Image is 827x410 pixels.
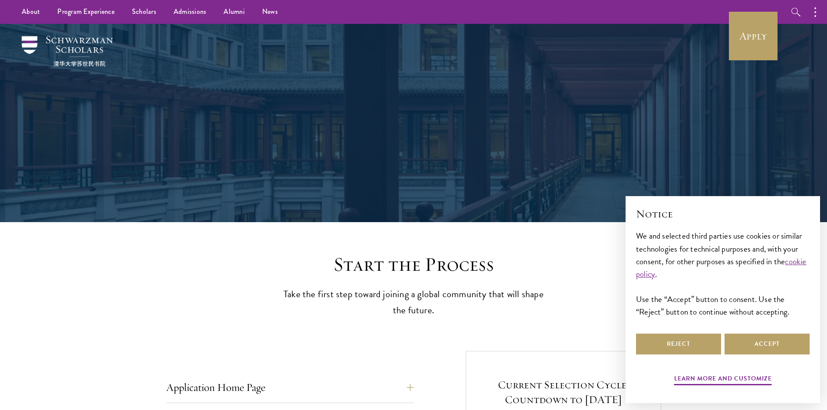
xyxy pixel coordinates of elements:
[636,334,721,354] button: Reject
[729,12,778,60] a: Apply
[636,255,807,280] a: cookie policy
[166,377,414,398] button: Application Home Page
[725,334,810,354] button: Accept
[279,253,548,277] h2: Start the Process
[636,230,810,318] div: We and selected third parties use cookies or similar technologies for technical purposes and, wit...
[674,373,772,387] button: Learn more and customize
[636,207,810,221] h2: Notice
[279,286,548,318] p: Take the first step toward joining a global community that will shape the future.
[22,36,113,66] img: Schwarzman Scholars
